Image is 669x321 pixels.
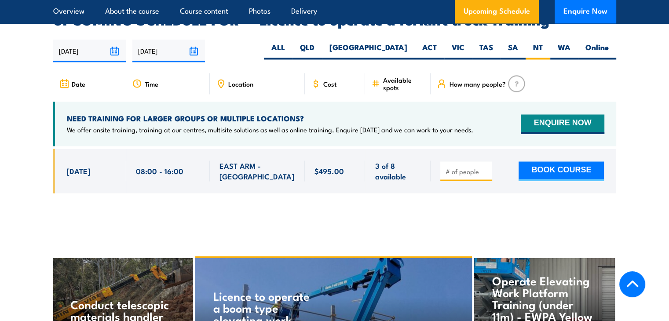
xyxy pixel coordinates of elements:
[444,42,472,59] label: VIC
[445,167,489,176] input: # of people
[53,40,126,62] input: From date
[550,42,578,59] label: WA
[53,13,616,26] h2: UPCOMING SCHEDULE FOR - "Licence to operate a forklift truck Training"
[322,42,415,59] label: [GEOGRAPHIC_DATA]
[264,42,292,59] label: ALL
[219,160,295,181] span: EAST ARM - [GEOGRAPHIC_DATA]
[519,161,604,181] button: BOOK COURSE
[314,166,344,176] span: $495.00
[292,42,322,59] label: QLD
[67,113,473,123] h4: NEED TRAINING FOR LARGER GROUPS OR MULTIPLE LOCATIONS?
[578,42,616,59] label: Online
[501,42,526,59] label: SA
[228,80,253,88] span: Location
[132,40,205,62] input: To date
[145,80,158,88] span: Time
[449,80,505,88] span: How many people?
[72,80,85,88] span: Date
[67,166,90,176] span: [DATE]
[472,42,501,59] label: TAS
[383,76,424,91] span: Available spots
[136,166,183,176] span: 08:00 - 16:00
[375,160,421,181] span: 3 of 8 available
[67,125,473,134] p: We offer onsite training, training at our centres, multisite solutions as well as online training...
[521,114,604,134] button: ENQUIRE NOW
[415,42,444,59] label: ACT
[526,42,550,59] label: NT
[323,80,336,88] span: Cost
